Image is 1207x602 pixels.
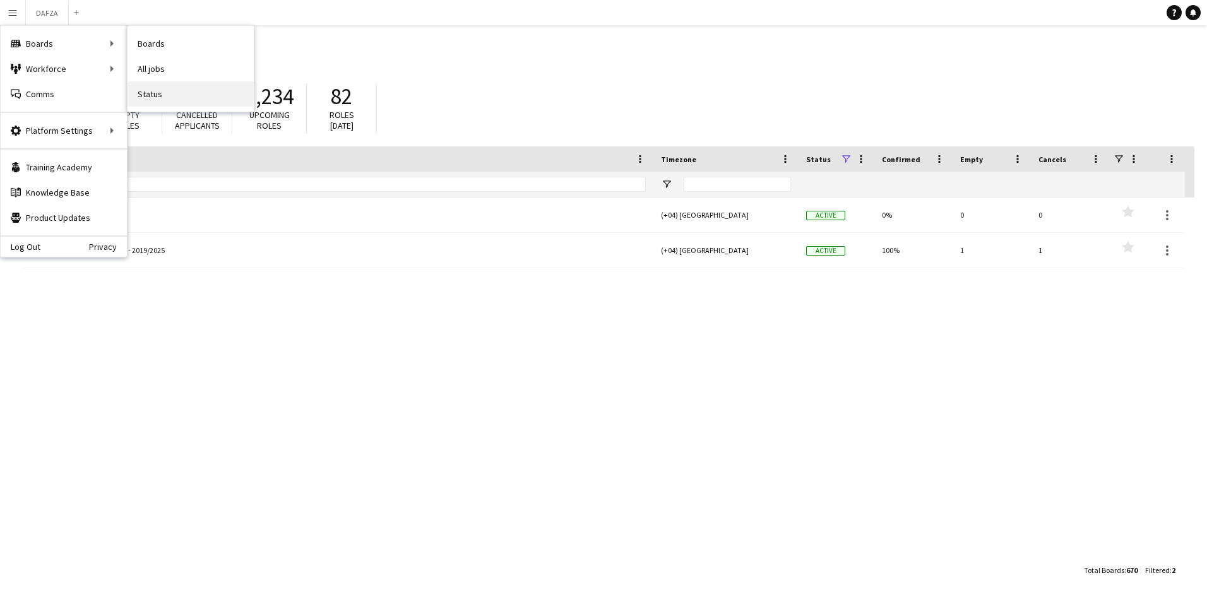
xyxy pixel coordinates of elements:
[661,179,672,190] button: Open Filter Menu
[1126,565,1138,575] span: 670
[26,1,69,25] button: DAFZA
[249,109,290,131] span: Upcoming roles
[1038,155,1066,164] span: Cancels
[1,205,127,230] a: Product Updates
[1031,198,1109,232] div: 0
[806,155,831,164] span: Status
[953,198,1031,232] div: 0
[89,242,127,252] a: Privacy
[653,198,799,232] div: (+04) [GEOGRAPHIC_DATA]
[245,83,294,110] span: 2,234
[128,31,254,56] a: Boards
[874,233,953,268] div: 100%
[653,233,799,268] div: (+04) [GEOGRAPHIC_DATA]
[806,246,845,256] span: Active
[882,155,920,164] span: Confirmed
[330,109,354,131] span: Roles [DATE]
[874,198,953,232] div: 0%
[1145,565,1170,575] span: Filtered
[30,233,646,268] a: DAFZA PERMANENT STAFF - 2019/2025
[953,233,1031,268] div: 1
[128,81,254,107] a: Status
[1,118,127,143] div: Platform Settings
[806,211,845,220] span: Active
[1084,558,1138,582] div: :
[1,56,127,81] div: Workforce
[1145,558,1175,582] div: :
[175,109,220,131] span: Cancelled applicants
[684,177,791,192] input: Timezone Filter Input
[661,155,696,164] span: Timezone
[1,155,127,180] a: Training Academy
[960,155,983,164] span: Empty
[30,198,646,233] a: DAFZA
[128,56,254,81] a: All jobs
[1,242,40,252] a: Log Out
[52,177,646,192] input: Board name Filter Input
[1031,233,1109,268] div: 1
[1,31,127,56] div: Boards
[1,180,127,205] a: Knowledge Base
[1084,565,1124,575] span: Total Boards
[1172,565,1175,575] span: 2
[331,83,352,110] span: 82
[22,48,1194,67] h1: Boards
[1,81,127,107] a: Comms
